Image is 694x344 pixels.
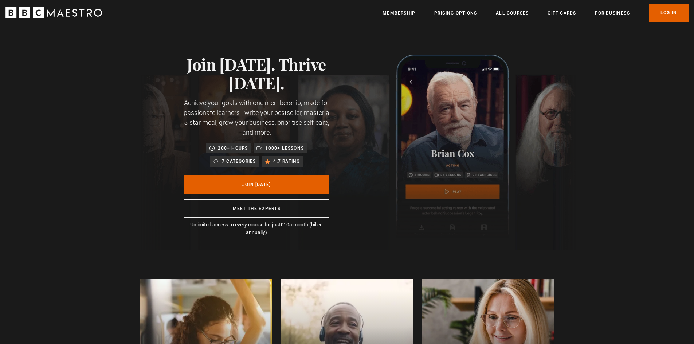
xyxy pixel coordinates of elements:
a: Pricing Options [434,9,477,17]
p: Unlimited access to every course for just a month (billed annually) [184,221,329,236]
a: Membership [383,9,415,17]
p: 7 categories [222,158,256,165]
a: Meet the experts [184,199,329,218]
p: 200+ hours [218,145,248,152]
span: £10 [281,222,289,228]
p: 4.7 rating [273,158,300,165]
a: All Courses [496,9,529,17]
a: Join [DATE] [184,175,329,194]
p: 1000+ lessons [265,145,304,152]
p: Achieve your goals with one membership, made for passionate learners - write your bestseller, mas... [184,98,329,137]
svg: BBC Maestro [5,7,102,18]
h1: Join [DATE]. Thrive [DATE]. [184,55,329,92]
a: Log In [649,4,689,22]
nav: Primary [383,4,689,22]
a: Gift Cards [548,9,576,17]
a: For business [595,9,630,17]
